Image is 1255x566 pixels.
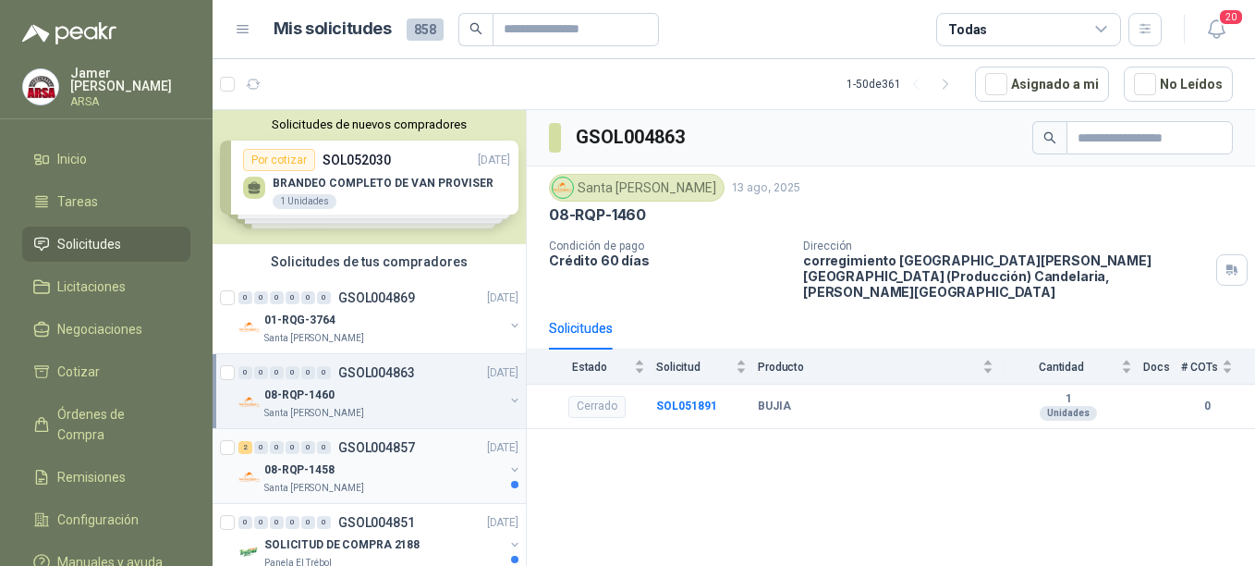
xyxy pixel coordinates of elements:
[758,361,979,374] span: Producto
[847,69,960,99] div: 1 - 50 de 361
[487,439,518,457] p: [DATE]
[22,269,190,304] a: Licitaciones
[1200,13,1233,46] button: 20
[270,516,284,529] div: 0
[732,179,800,197] p: 13 ago, 2025
[238,291,252,304] div: 0
[254,366,268,379] div: 0
[549,205,646,225] p: 08-RQP-1460
[286,366,299,379] div: 0
[656,350,758,384] th: Solicitud
[270,291,284,304] div: 0
[1043,131,1056,144] span: search
[220,117,518,131] button: Solicitudes de nuevos compradores
[317,366,331,379] div: 0
[487,364,518,382] p: [DATE]
[549,174,725,202] div: Santa [PERSON_NAME]
[264,406,364,421] p: Santa [PERSON_NAME]
[338,291,415,304] p: GSOL004869
[286,291,299,304] div: 0
[803,252,1209,300] p: corregimiento [GEOGRAPHIC_DATA][PERSON_NAME][GEOGRAPHIC_DATA] (Producción) Candelaria , [PERSON_N...
[317,441,331,454] div: 0
[22,312,190,347] a: Negociaciones
[22,227,190,262] a: Solicitudes
[254,516,268,529] div: 0
[238,466,261,488] img: Company Logo
[301,441,315,454] div: 0
[57,277,126,297] span: Licitaciones
[264,481,364,496] p: Santa [PERSON_NAME]
[57,234,121,254] span: Solicitudes
[758,350,1005,384] th: Producto
[1005,361,1117,374] span: Cantidad
[57,149,87,169] span: Inicio
[407,18,444,41] span: 858
[656,400,717,412] a: SOL051891
[1181,350,1255,384] th: # COTs
[576,123,688,152] h3: GSOL004863
[286,441,299,454] div: 0
[57,191,98,212] span: Tareas
[57,319,142,339] span: Negociaciones
[57,510,139,530] span: Configuración
[22,460,190,495] a: Remisiones
[238,541,261,563] img: Company Logo
[338,441,415,454] p: GSOL004857
[758,400,791,414] b: BUJIA
[549,252,788,268] p: Crédito 60 días
[1040,406,1097,421] div: Unidades
[22,141,190,177] a: Inicio
[274,16,392,43] h1: Mis solicitudes
[70,67,190,92] p: Jamer [PERSON_NAME]
[70,96,190,107] p: ARSA
[238,316,261,338] img: Company Logo
[238,441,252,454] div: 2
[238,287,522,346] a: 0 0 0 0 0 0 GSOL004869[DATE] Company Logo01-RQG-3764Santa [PERSON_NAME]
[549,240,788,252] p: Condición de pago
[57,404,173,445] span: Órdenes de Compra
[568,396,626,418] div: Cerrado
[487,514,518,532] p: [DATE]
[469,22,482,35] span: search
[1005,392,1132,407] b: 1
[338,516,415,529] p: GSOL004851
[317,291,331,304] div: 0
[270,441,284,454] div: 0
[487,289,518,307] p: [DATE]
[264,536,420,554] p: SOLICITUD DE COMPRA 2188
[1181,361,1218,374] span: # COTs
[301,516,315,529] div: 0
[270,366,284,379] div: 0
[527,350,656,384] th: Estado
[57,362,100,382] span: Cotizar
[301,366,315,379] div: 0
[975,67,1109,102] button: Asignado a mi
[264,312,335,329] p: 01-RQG-3764
[549,318,613,338] div: Solicitudes
[238,391,261,413] img: Company Logo
[1143,350,1181,384] th: Docs
[57,467,126,487] span: Remisiones
[1181,398,1233,415] b: 0
[22,502,190,537] a: Configuración
[948,19,987,40] div: Todas
[803,240,1209,252] p: Dirección
[22,184,190,219] a: Tareas
[238,437,522,496] a: 2 0 0 0 0 0 GSOL004857[DATE] Company Logo08-RQP-1458Santa [PERSON_NAME]
[656,361,732,374] span: Solicitud
[22,22,116,44] img: Logo peakr
[1124,67,1233,102] button: No Leídos
[264,331,364,346] p: Santa [PERSON_NAME]
[1218,8,1244,26] span: 20
[254,291,268,304] div: 0
[23,69,58,105] img: Company Logo
[264,387,335,404] p: 08-RQP-1460
[238,362,522,421] a: 0 0 0 0 0 0 GSOL004863[DATE] Company Logo08-RQP-1460Santa [PERSON_NAME]
[286,516,299,529] div: 0
[22,397,190,452] a: Órdenes de Compra
[264,461,335,479] p: 08-RQP-1458
[553,178,573,198] img: Company Logo
[238,366,252,379] div: 0
[317,516,331,529] div: 0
